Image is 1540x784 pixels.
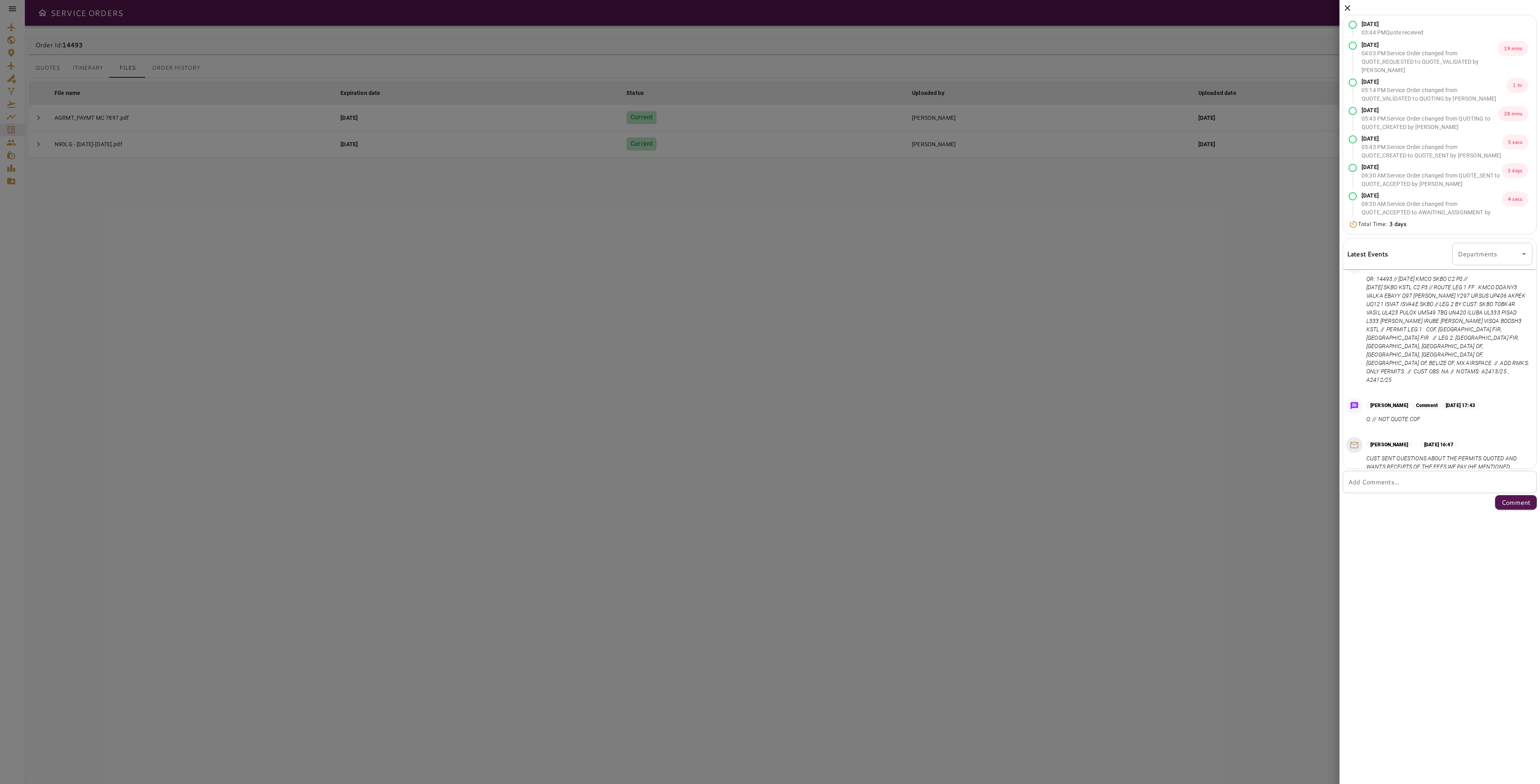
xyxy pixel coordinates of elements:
p: 19 mins [1498,41,1528,56]
p: 5 secs [1502,135,1528,150]
p: [DATE] [1362,106,1498,115]
p: CUST SENT QUESTIONS ABOUT THE PERMITS QUOTED AND WANTS RECEIPTS OF THE FEES WE PAY (HE MENTIONED ... [1366,454,1529,522]
p: [DATE] 17:43 [1442,402,1479,409]
b: 3 days [1389,220,1406,228]
p: 04:03 PM : Service Order changed from QUOTE_REQUESTED to QUOTE_VALIDATED by [PERSON_NAME] [1362,49,1498,75]
button: Comment [1495,495,1537,510]
p: [DATE] [1362,41,1498,49]
p: 09:30 AM : Service Order changed from QUOTE_ACCEPTED to AWAITING_ASSIGNMENT by [PERSON_NAME] [1362,200,1502,225]
p: [DATE] [1362,20,1423,28]
p: 4 secs [1502,191,1528,207]
img: Message Icon [1349,400,1360,411]
p: QR: 14493 // [DATE] KMCO SKBO C2 P0 // [DATE] SKBO KSTL C2 P3 // ROUTE LEG 1 FF : KMCO DDANY3 VAL... [1366,275,1529,384]
p: 28 mins [1498,106,1528,121]
h6: Latest Events [1347,249,1388,259]
img: Timer Icon [1349,220,1358,228]
p: [PERSON_NAME] [1366,441,1412,448]
p: 3 days [1501,163,1528,178]
p: 09:30 AM : Service Order changed from QUOTE_SENT to QUOTE_ACCEPTED by [PERSON_NAME] [1362,171,1501,188]
p: Comment [1501,498,1530,507]
p: Total Time: [1358,220,1406,228]
p: 05:43 PM : Service Order changed from QUOTE_CREATED to QUOTE_SENT by [PERSON_NAME] [1362,143,1502,160]
p: [DATE] [1362,78,1507,86]
p: Q: // NOT QUOTE COF [1366,415,1479,423]
p: 05:43 PM : Service Order changed from QUOTING to QUOTE_CREATED by [PERSON_NAME] [1362,115,1498,131]
p: 1 hr [1507,78,1528,93]
p: 03:44 PM Quote received [1362,28,1423,37]
p: [DATE] 16:47 [1420,441,1457,448]
p: [PERSON_NAME] [1366,402,1412,409]
p: [DATE] [1362,135,1502,143]
p: 05:14 PM : Service Order changed from QUOTE_VALIDATED to QUOTING by [PERSON_NAME] [1362,86,1507,103]
button: Open [1518,248,1530,260]
p: [DATE] [1362,163,1501,171]
p: [DATE] [1362,191,1502,200]
p: Comment [1412,402,1442,409]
